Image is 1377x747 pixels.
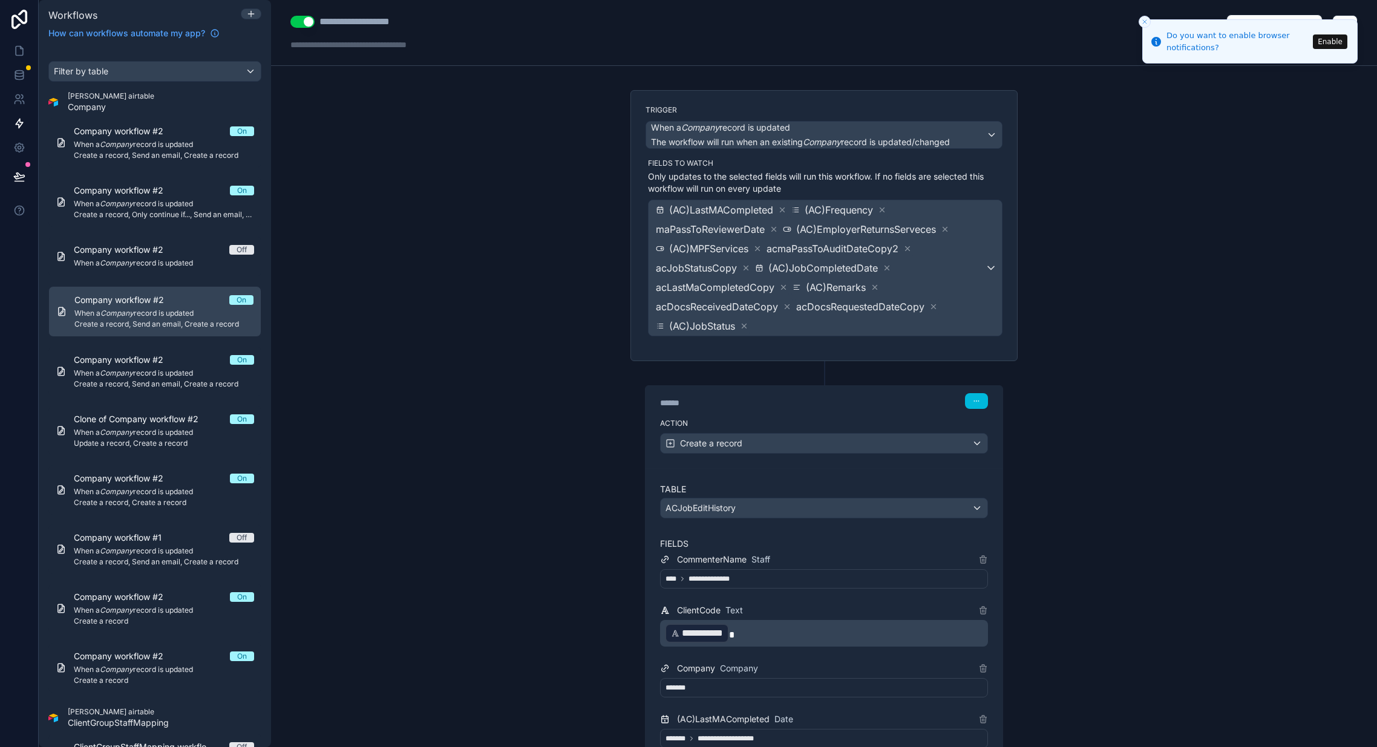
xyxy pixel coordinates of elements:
span: How can workflows automate my app? [48,27,205,39]
span: Create a record [680,437,742,449]
button: Enable [1313,34,1347,49]
span: CommenterName [677,553,747,566]
span: ACJobEditHistory [666,502,736,514]
em: Company [681,122,719,132]
button: ACJobEditHistory [660,498,988,518]
label: Trigger [646,105,1002,115]
span: acDocsReceivedDateCopy [656,299,778,314]
span: Staff [751,553,770,566]
button: When aCompanyrecord is updatedThe workflow will run when an existingCompanyrecord is updated/changed [646,121,1002,149]
span: (AC)MPFServices [669,241,748,256]
span: acJobStatusCopy [656,261,737,275]
button: Close toast [1139,16,1151,28]
div: Do you want to enable browser notifications? [1166,30,1309,53]
span: acDocsRequestedDateCopy [796,299,924,314]
span: Date [774,713,793,725]
span: Workflows [48,9,97,21]
span: (AC)Remarks [806,280,866,295]
p: Only updates to the selected fields will run this workflow. If no fields are selected this workfl... [648,171,1002,195]
button: (AC)LastMACompleted(AC)FrequencymaPassToReviewerDate(AC)EmployerReturnsServeces(AC)MPFServicesacm... [648,200,1002,336]
span: (AC)JobCompletedDate [768,261,878,275]
button: Create a record [660,433,988,454]
span: Text [725,604,743,616]
span: Company [720,662,758,674]
span: acmaPassToAuditDateCopy2 [767,241,898,256]
span: Company [677,662,715,674]
label: Fields to watch [648,158,1002,168]
span: maPassToReviewerDate [656,222,765,236]
label: Table [660,483,988,495]
label: Action [660,419,988,428]
span: acLastMaCompletedCopy [656,280,774,295]
span: (AC)LastMACompleted [677,713,770,725]
span: The workflow will run when an existing record is updated/changed [651,137,950,147]
span: ClientCode [677,604,721,616]
span: When a record is updated [651,122,790,134]
a: How can workflows automate my app? [44,27,224,39]
span: (AC)EmployerReturnsServeces [796,222,936,236]
em: Company [803,137,841,147]
span: (AC)JobStatus [669,319,735,333]
label: Fields [660,538,988,550]
span: (AC)LastMACompleted [669,203,773,217]
span: (AC)Frequency [805,203,873,217]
